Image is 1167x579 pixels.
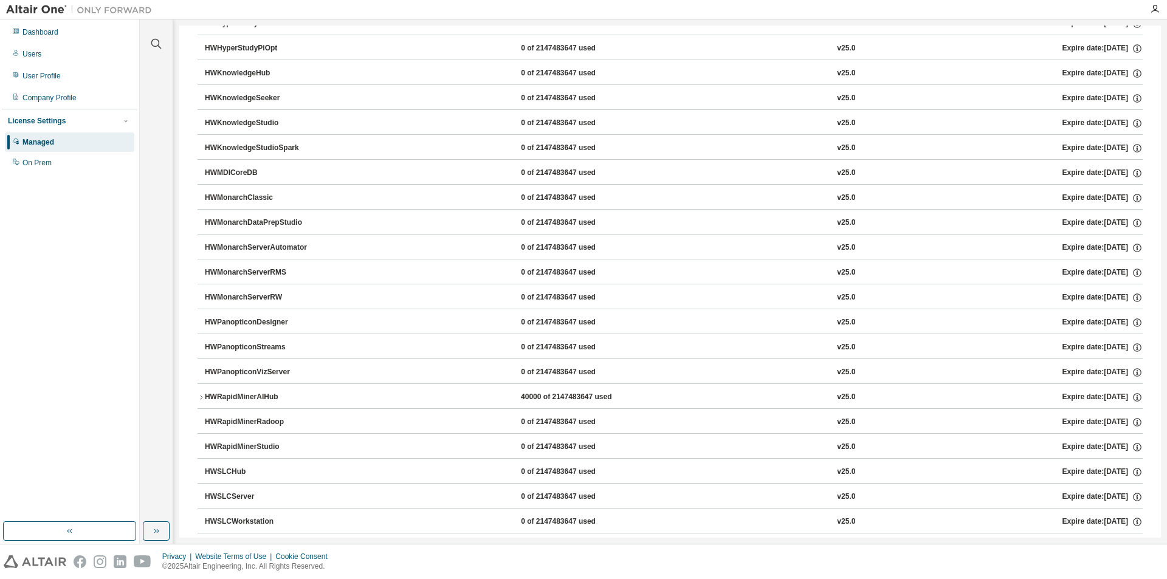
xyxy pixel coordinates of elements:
[205,210,1143,236] button: HWMonarchDataPrepStudio0 of 2147483647 usedv25.0Expire date:[DATE]
[205,267,314,278] div: HWMonarchServerRMS
[1062,118,1143,129] div: Expire date: [DATE]
[205,242,314,253] div: HWMonarchServerAutomator
[837,292,855,303] div: v25.0
[1062,292,1143,303] div: Expire date: [DATE]
[205,367,314,378] div: HWPanopticonVizServer
[1062,93,1143,104] div: Expire date: [DATE]
[837,242,855,253] div: v25.0
[1062,417,1143,428] div: Expire date: [DATE]
[22,137,54,147] div: Managed
[521,467,630,478] div: 0 of 2147483647 used
[4,555,66,568] img: altair_logo.svg
[205,143,314,154] div: HWKnowledgeStudioSpark
[205,467,314,478] div: HWSLCHub
[1062,342,1143,353] div: Expire date: [DATE]
[837,342,855,353] div: v25.0
[134,555,151,568] img: youtube.svg
[1062,43,1143,54] div: Expire date: [DATE]
[205,93,314,104] div: HWKnowledgeSeeker
[521,118,630,129] div: 0 of 2147483647 used
[837,168,855,179] div: v25.0
[22,71,61,81] div: User Profile
[837,267,855,278] div: v25.0
[837,143,855,154] div: v25.0
[205,359,1143,386] button: HWPanopticonVizServer0 of 2147483647 usedv25.0Expire date:[DATE]
[205,417,314,428] div: HWRapidMinerRadoop
[521,242,630,253] div: 0 of 2147483647 used
[521,342,630,353] div: 0 of 2147483647 used
[1062,168,1143,179] div: Expire date: [DATE]
[521,367,630,378] div: 0 of 2147483647 used
[837,417,855,428] div: v25.0
[1062,516,1143,527] div: Expire date: [DATE]
[837,193,855,204] div: v25.0
[275,552,334,561] div: Cookie Consent
[205,409,1143,436] button: HWRapidMinerRadoop0 of 2147483647 usedv25.0Expire date:[DATE]
[205,459,1143,485] button: HWSLCHub0 of 2147483647 usedv25.0Expire date:[DATE]
[205,35,1143,62] button: HWHyperStudyPiOpt0 of 2147483647 usedv25.0Expire date:[DATE]
[205,168,314,179] div: HWMDICoreDB
[1062,143,1143,154] div: Expire date: [DATE]
[837,43,855,54] div: v25.0
[521,267,630,278] div: 0 of 2147483647 used
[521,417,630,428] div: 0 of 2147483647 used
[837,118,855,129] div: v25.0
[205,43,314,54] div: HWHyperStudyPiOpt
[8,116,66,126] div: License Settings
[22,158,52,168] div: On Prem
[74,555,86,568] img: facebook.svg
[521,193,630,204] div: 0 of 2147483647 used
[1062,267,1143,278] div: Expire date: [DATE]
[205,509,1143,535] button: HWSLCWorkstation0 of 2147483647 usedv25.0Expire date:[DATE]
[205,342,314,353] div: HWPanopticonStreams
[837,218,855,228] div: v25.0
[521,43,630,54] div: 0 of 2147483647 used
[205,160,1143,187] button: HWMDICoreDB0 of 2147483647 usedv25.0Expire date:[DATE]
[837,68,855,79] div: v25.0
[22,93,77,103] div: Company Profile
[521,516,630,527] div: 0 of 2147483647 used
[521,218,630,228] div: 0 of 2147483647 used
[162,552,195,561] div: Privacy
[205,492,314,502] div: HWSLCServer
[1062,68,1143,79] div: Expire date: [DATE]
[205,259,1143,286] button: HWMonarchServerRMS0 of 2147483647 usedv25.0Expire date:[DATE]
[205,484,1143,510] button: HWSLCServer0 of 2147483647 usedv25.0Expire date:[DATE]
[1062,392,1143,403] div: Expire date: [DATE]
[521,168,630,179] div: 0 of 2147483647 used
[205,185,1143,211] button: HWMonarchClassic0 of 2147483647 usedv25.0Expire date:[DATE]
[22,27,58,37] div: Dashboard
[837,516,855,527] div: v25.0
[205,434,1143,461] button: HWRapidMinerStudio0 of 2147483647 usedv25.0Expire date:[DATE]
[205,516,314,527] div: HWSLCWorkstation
[6,4,158,16] img: Altair One
[521,68,630,79] div: 0 of 2147483647 used
[521,143,630,154] div: 0 of 2147483647 used
[205,317,314,328] div: HWPanopticonDesigner
[1062,193,1143,204] div: Expire date: [DATE]
[1062,367,1143,378] div: Expire date: [DATE]
[195,552,275,561] div: Website Terms of Use
[205,218,314,228] div: HWMonarchDataPrepStudio
[205,60,1143,87] button: HWKnowledgeHub0 of 2147483647 usedv25.0Expire date:[DATE]
[205,135,1143,162] button: HWKnowledgeStudioSpark0 of 2147483647 usedv25.0Expire date:[DATE]
[205,392,314,403] div: HWRapidMinerAIHub
[837,367,855,378] div: v25.0
[837,392,855,403] div: v25.0
[205,85,1143,112] button: HWKnowledgeSeeker0 of 2147483647 usedv25.0Expire date:[DATE]
[837,467,855,478] div: v25.0
[205,110,1143,137] button: HWKnowledgeStudio0 of 2147483647 usedv25.0Expire date:[DATE]
[521,392,630,403] div: 40000 of 2147483647 used
[205,118,314,129] div: HWKnowledgeStudio
[205,284,1143,311] button: HWMonarchServerRW0 of 2147483647 usedv25.0Expire date:[DATE]
[205,235,1143,261] button: HWMonarchServerAutomator0 of 2147483647 usedv25.0Expire date:[DATE]
[205,334,1143,361] button: HWPanopticonStreams0 of 2147483647 usedv25.0Expire date:[DATE]
[205,309,1143,336] button: HWPanopticonDesigner0 of 2147483647 usedv25.0Expire date:[DATE]
[114,555,126,568] img: linkedin.svg
[837,93,855,104] div: v25.0
[1062,467,1143,478] div: Expire date: [DATE]
[1062,242,1143,253] div: Expire date: [DATE]
[521,492,630,502] div: 0 of 2147483647 used
[521,317,630,328] div: 0 of 2147483647 used
[205,292,314,303] div: HWMonarchServerRW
